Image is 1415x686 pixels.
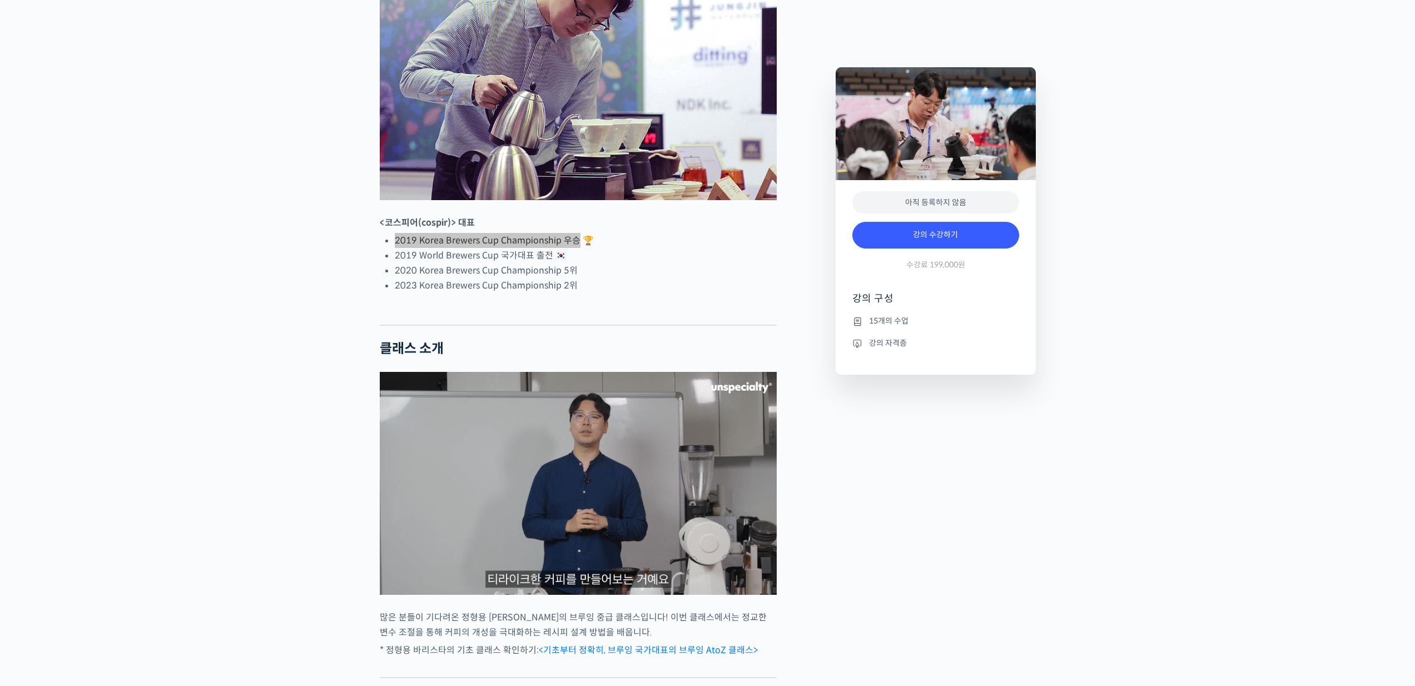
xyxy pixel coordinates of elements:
[395,263,777,278] li: 2020 Korea Brewers Cup Championship 5위
[852,336,1019,350] li: 강의 자격증
[539,644,758,656] a: <기초부터 정확히, 브루잉 국가대표의 브루잉 AtoZ 클래스>
[380,341,777,357] h2: 클래스 소개
[35,369,42,378] span: 홈
[395,233,777,248] li: 2019 Korea Brewers Cup Championship 우승 🏆
[906,260,965,270] span: 수강료 199,000원
[380,610,777,640] p: 많은 분들이 기다려온 정형용 [PERSON_NAME]의 브루잉 중급 클래스입니다! 이번 클래스에서는 정교한 변수 조절을 통해 커피의 개성을 극대화하는 레시피 설계 방법을 배웁니다.
[172,369,185,378] span: 설정
[3,352,73,380] a: 홈
[852,222,1019,248] a: 강의 수강하기
[395,248,777,263] li: 2019 World Brewers Cup 국가대표 출전 🇰🇷
[73,352,143,380] a: 대화
[852,191,1019,214] div: 아직 등록하지 않음
[852,292,1019,314] h4: 강의 구성
[102,370,115,379] span: 대화
[143,352,214,380] a: 설정
[380,643,777,658] p: * 정형용 바리스타의 기초 클래스 확인하기:
[395,278,777,293] li: 2023 Korea Brewers Cup Championship 2위
[852,315,1019,328] li: 15개의 수업
[380,217,475,228] strong: <코스피어(cospir)> 대표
